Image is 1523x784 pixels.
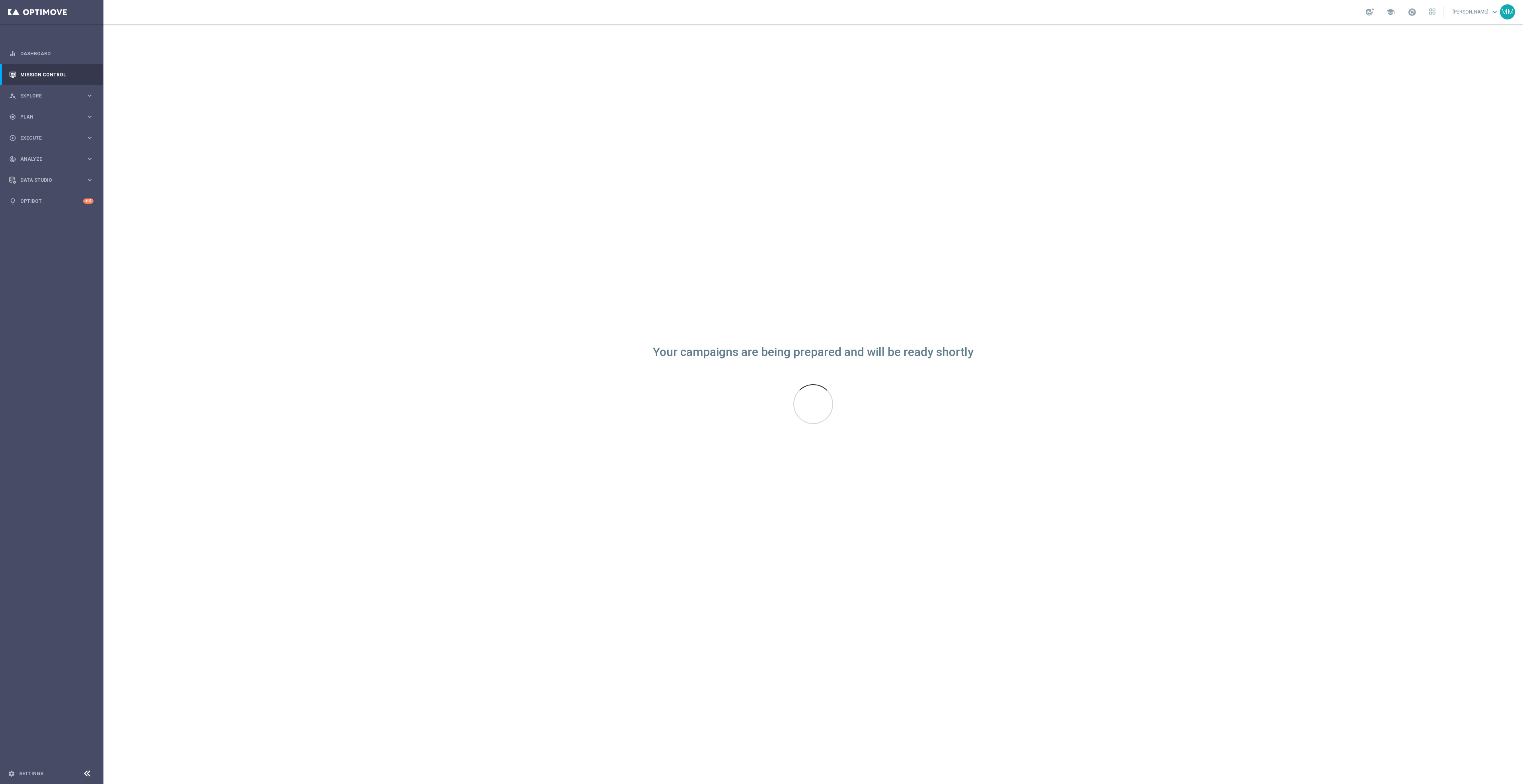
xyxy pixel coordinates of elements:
button: lightbulb Optibot +10 [9,198,94,204]
i: equalizer [9,50,16,57]
span: Explore [20,93,86,98]
span: Analyze [20,157,86,161]
div: Data Studio [9,177,86,184]
i: keyboard_arrow_right [86,113,93,121]
a: Settings [19,771,43,776]
i: keyboard_arrow_right [86,92,93,99]
i: settings [8,770,15,777]
span: keyboard_arrow_down [1490,8,1499,16]
div: +10 [83,198,93,204]
i: track_changes [9,156,16,163]
a: Dashboard [20,43,93,64]
i: play_circle_outline [9,134,16,142]
button: person_search Explore keyboard_arrow_right [9,93,94,99]
span: Plan [20,115,86,119]
div: Optibot [9,191,93,212]
div: Mission Control [9,64,93,85]
div: Dashboard [9,43,93,64]
div: Plan [9,113,86,121]
div: MM [1500,4,1515,19]
div: Your campaigns are being prepared and will be ready shortly [653,349,974,356]
i: person_search [9,92,16,99]
div: Explore [9,92,86,99]
div: Execute [9,134,86,142]
span: Execute [20,136,86,140]
a: Optibot [20,191,83,212]
span: school [1386,8,1395,16]
i: gps_fixed [9,113,16,121]
i: keyboard_arrow_right [86,134,93,142]
i: keyboard_arrow_right [86,155,93,163]
div: Analyze [9,156,86,163]
i: keyboard_arrow_right [86,176,93,184]
button: gps_fixed Plan keyboard_arrow_right [9,114,94,120]
button: play_circle_outline Execute keyboard_arrow_right [9,135,94,141]
span: Data Studio [20,178,86,183]
button: track_changes Analyze keyboard_arrow_right [9,156,94,162]
button: Mission Control [9,72,94,78]
button: Data Studio keyboard_arrow_right [9,177,94,183]
a: [PERSON_NAME]keyboard_arrow_down [1452,6,1500,18]
i: lightbulb [9,198,16,205]
button: equalizer Dashboard [9,51,94,57]
a: Mission Control [20,64,93,85]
